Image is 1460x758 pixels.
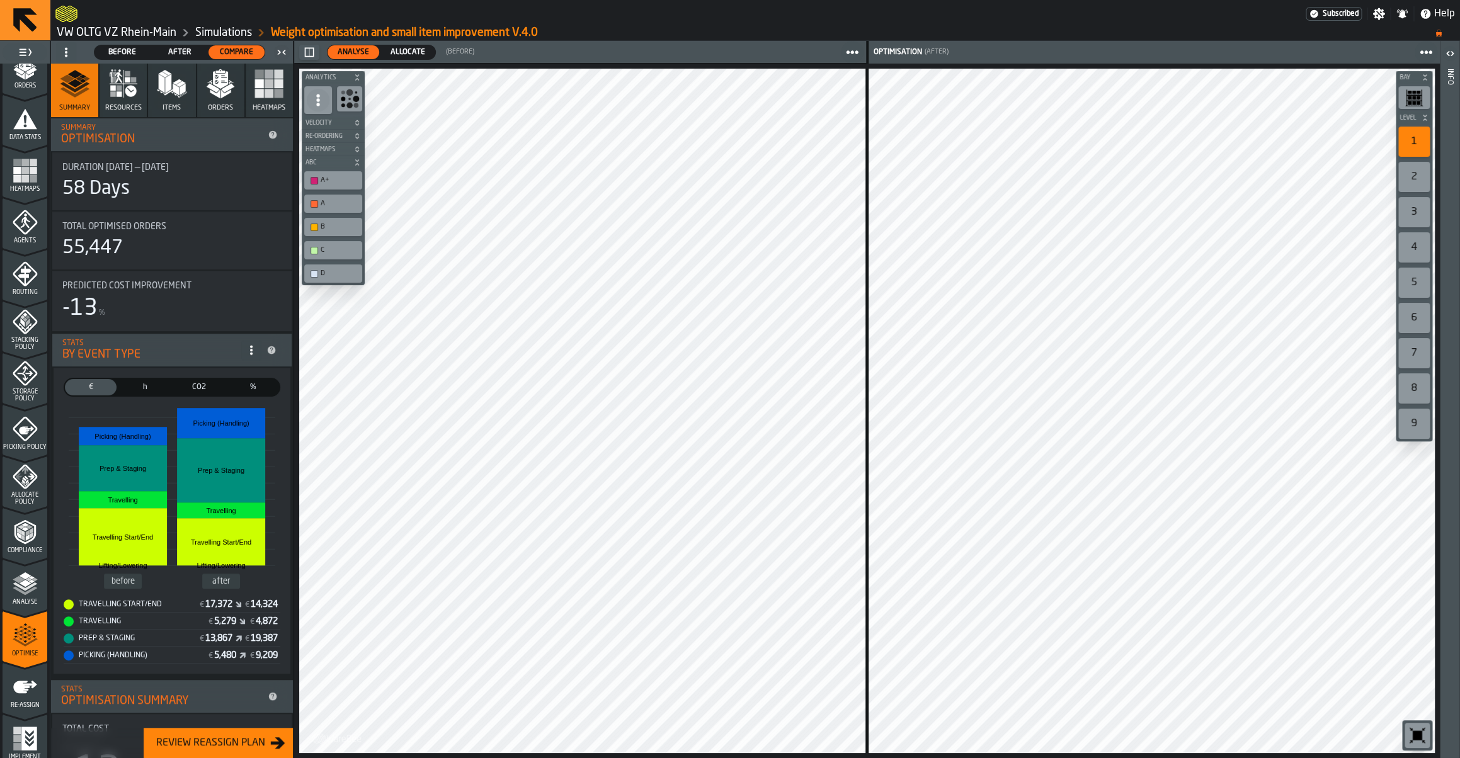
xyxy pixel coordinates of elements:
[1396,336,1432,371] div: button-toolbar-undefined
[205,599,232,609] div: Stat Value
[302,169,365,192] div: button-toolbar-undefined
[205,633,232,643] div: Stat Value
[3,611,47,661] li: menu Optimise
[100,47,145,58] span: Before
[52,271,292,331] div: stat-Predicted Cost Improvement
[52,212,292,269] div: stat-Total Optimised Orders
[208,45,265,60] label: button-switch-multi-Compare
[302,192,365,215] div: button-toolbar-undefined
[303,74,351,81] span: Analytics
[1396,111,1432,124] button: button-
[119,379,171,395] div: thumb
[253,104,285,112] span: Heatmaps
[214,616,236,626] div: Stat Value
[307,174,360,187] div: A+
[122,382,168,393] span: h
[1398,232,1430,263] div: 4
[3,186,47,193] span: Heatmaps
[118,378,172,397] label: button-switch-multi-Time
[173,379,225,395] div: thumb
[226,378,280,397] label: button-switch-multi-Share
[1323,9,1359,18] span: Subscribed
[3,599,47,606] span: Analyse
[302,143,365,156] button: button-
[302,725,373,750] a: logo-header
[61,694,263,708] div: Optimisation Summary
[1441,43,1459,66] label: button-toggle-Open
[3,237,47,244] span: Agents
[380,45,435,59] div: thumb
[151,45,208,60] label: button-switch-multi-After
[1396,265,1432,300] div: button-toolbar-undefined
[321,223,358,231] div: B
[3,547,47,554] span: Compliance
[1396,300,1432,336] div: button-toolbar-undefined
[61,123,263,132] div: Summary
[62,339,241,348] div: Stats
[62,222,166,232] span: Total Optimised Orders
[64,378,118,397] label: button-switch-multi-Cost
[208,104,233,112] span: Orders
[302,71,365,84] button: button-
[3,388,47,402] span: Storage Policy
[59,104,90,112] span: Summary
[61,685,263,694] div: Stats
[3,43,47,61] label: button-toggle-Toggle Full Menu
[1398,162,1430,192] div: 2
[157,47,203,58] span: After
[3,301,47,351] li: menu Stacking Policy
[334,84,365,116] div: button-toolbar-undefined
[3,134,47,141] span: Data Stats
[3,337,47,351] span: Stacking Policy
[925,48,949,56] span: (After)
[214,47,259,58] span: Compare
[62,162,282,173] div: Title
[302,239,365,262] div: button-toolbar-undefined
[152,45,208,59] div: thumb
[200,601,204,609] span: €
[208,45,265,59] div: thumb
[1402,720,1432,750] div: button-toolbar-undefined
[1306,7,1362,21] div: Menu Subscription
[307,220,360,234] div: B
[3,444,47,451] span: Picking Policy
[67,382,114,393] span: €
[144,728,293,758] button: button-Review Reassign Plan
[1306,7,1362,21] a: link-to-/wh/i/44979e6c-6f66-405e-9874-c1e29f02a54a/settings/billing
[446,48,474,56] span: (Before)
[302,262,365,285] div: button-toolbar-undefined
[99,308,105,317] span: %
[212,577,231,585] text: after
[380,45,436,60] label: button-switch-multi-Allocate
[57,26,176,40] a: link-to-/wh/i/44979e6c-6f66-405e-9874-c1e29f02a54a
[62,178,130,200] div: 58 Days
[1396,124,1432,159] div: button-toolbar-undefined
[302,130,365,142] button: button-
[271,26,538,40] a: link-to-/wh/i/44979e6c-6f66-405e-9874-c1e29f02a54a/simulations/fd63689b-7f22-4404-8b0a-0f2838169214
[328,45,379,59] div: thumb
[208,618,213,626] span: €
[1367,8,1390,20] label: button-toggle-Settings
[3,507,47,558] li: menu Compliance
[3,82,47,89] span: Orders
[1396,230,1432,265] div: button-toolbar-undefined
[1397,115,1418,122] span: Level
[3,94,47,145] li: menu Data Stats
[327,45,380,60] label: button-switch-multi-Analyse
[62,162,169,173] span: Duration [DATE] — [DATE]
[303,159,351,166] span: ABC
[1398,127,1430,157] div: 1
[94,45,151,59] div: thumb
[3,146,47,196] li: menu Heatmaps
[307,197,360,210] div: A
[303,146,351,153] span: Heatmaps
[3,702,47,709] span: Re-assign
[1397,74,1418,81] span: Bay
[256,650,278,660] div: Stat Value
[250,618,254,626] span: €
[251,633,278,643] div: Stat Value
[151,735,270,750] div: Review Reassign Plan
[1396,371,1432,406] div: button-toolbar-undefined
[208,652,213,660] span: €
[65,379,117,395] div: thumb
